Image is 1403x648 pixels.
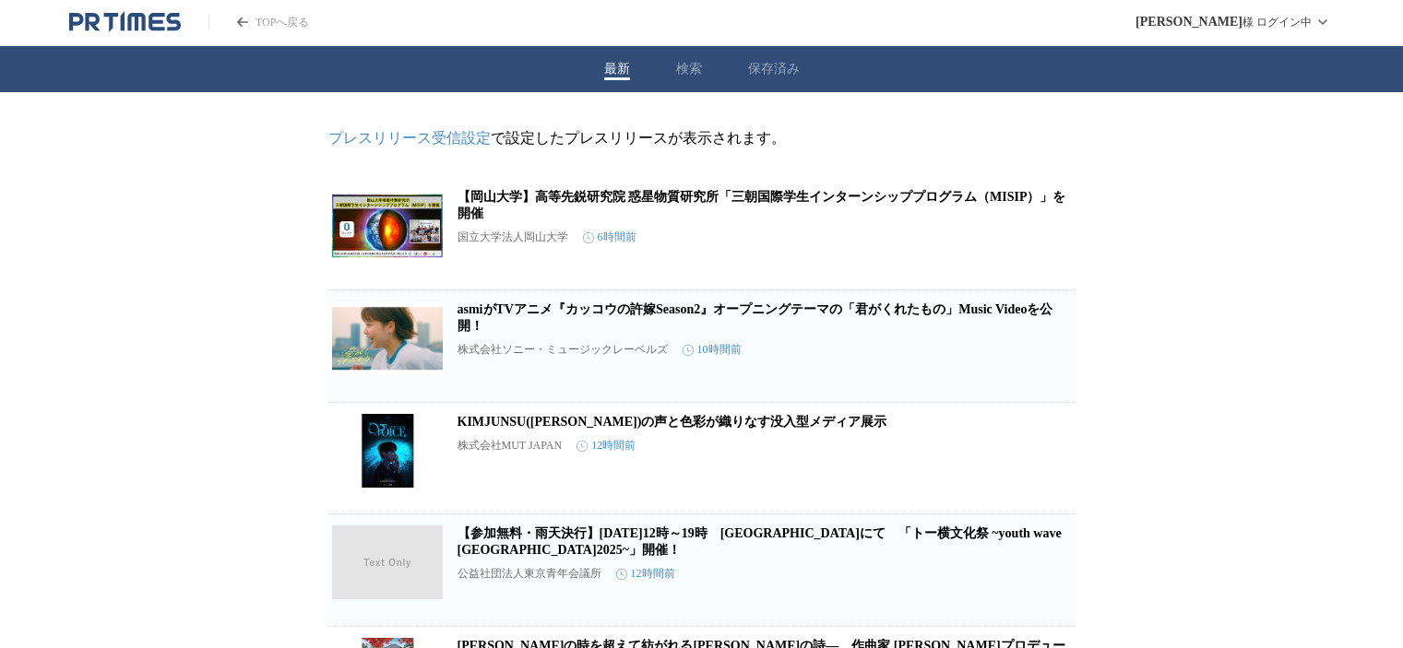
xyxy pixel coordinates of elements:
img: 【岡山大学】高等先鋭研究院 惑星物質研究所「三朝国際学生インターンシッププログラム（MISIP）」を開催 [332,189,443,263]
a: 【岡山大学】高等先鋭研究院 惑星物質研究所「三朝国際学生インターンシッププログラム（MISIP）」を開催 [458,190,1066,220]
a: KIMJUNSU([PERSON_NAME])の声と色彩が織りなす没入型メディア展示 [458,415,887,429]
a: asmiがTVアニメ『カッコウの許嫁Season2』オープニングテーマの「君がくれたもの」Music Videoを公開！ [458,302,1053,333]
a: プレスリリース受信設定 [328,130,491,146]
img: KIMJUNSU(ジュンス)の声と色彩が織りなす没入型メディア展示 [332,414,443,488]
button: 最新 [604,61,630,77]
button: 保存済み [748,61,800,77]
time: 10時間前 [683,342,742,358]
span: [PERSON_NAME] [1135,15,1242,29]
a: 【参加無料・雨天決行】[DATE]12時～19時 [GEOGRAPHIC_DATA]にて 「トー横文化祭 ~youth wave [GEOGRAPHIC_DATA]2025~」開催！ [458,526,1062,557]
a: PR TIMESのトップページはこちら [208,15,309,30]
p: 株式会社MUT JAPAN [458,438,563,454]
p: で設定したプレスリリースが表示されます。 [328,129,1076,148]
p: 国立大学法人岡山大学 [458,230,568,245]
time: 12時間前 [577,438,636,454]
p: 株式会社ソニー・ミュージックレーベルズ [458,342,668,358]
a: PR TIMESのトップページはこちら [69,11,181,33]
img: 【参加無料・雨天決行】8月24日12時～19時 歌舞伎町シネシティ広場にて 「トー横文化祭 ~youth wave Shinjuku2025~」開催！ [332,525,443,599]
img: asmiがTVアニメ『カッコウの許嫁Season2』オープニングテーマの「君がくれたもの」Music Videoを公開！ [332,301,443,375]
button: 検索 [676,61,702,77]
time: 6時間前 [583,230,636,245]
p: 公益社団法人東京青年会議所 [458,566,601,582]
time: 12時間前 [616,566,675,582]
